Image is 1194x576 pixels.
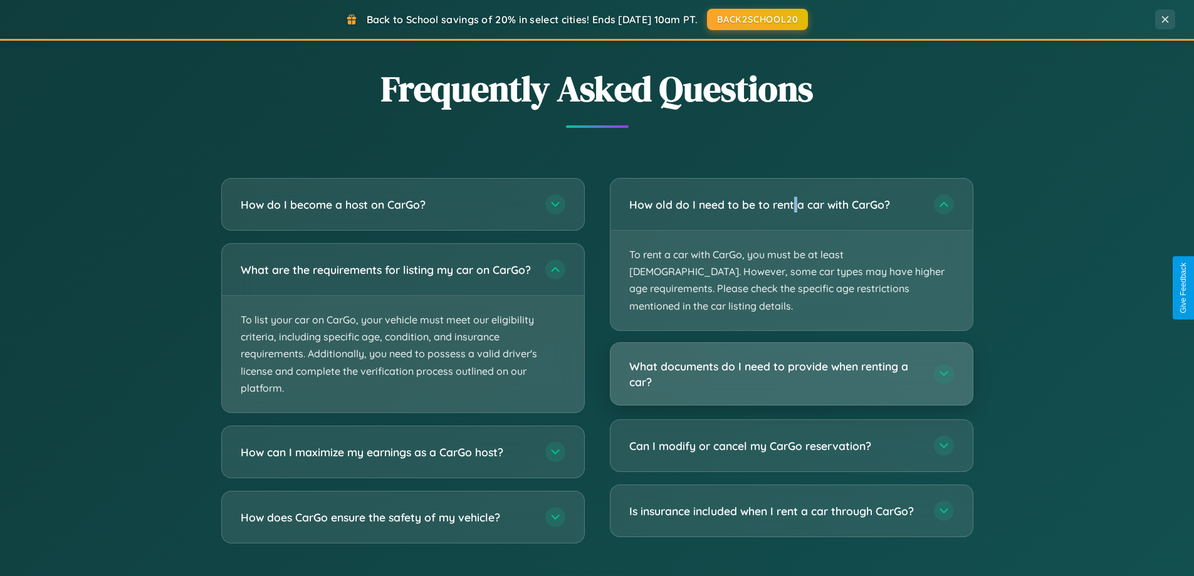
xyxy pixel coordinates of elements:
[241,510,533,525] h3: How does CarGo ensure the safety of my vehicle?
[629,359,921,389] h3: What documents do I need to provide when renting a car?
[367,13,698,26] span: Back to School savings of 20% in select cities! Ends [DATE] 10am PT.
[221,65,973,113] h2: Frequently Asked Questions
[241,262,533,278] h3: What are the requirements for listing my car on CarGo?
[1179,263,1188,313] div: Give Feedback
[222,296,584,412] p: To list your car on CarGo, your vehicle must meet our eligibility criteria, including specific ag...
[629,503,921,519] h3: Is insurance included when I rent a car through CarGo?
[610,231,973,330] p: To rent a car with CarGo, you must be at least [DEMOGRAPHIC_DATA]. However, some car types may ha...
[707,9,808,30] button: BACK2SCHOOL20
[241,444,533,460] h3: How can I maximize my earnings as a CarGo host?
[629,197,921,212] h3: How old do I need to be to rent a car with CarGo?
[241,197,533,212] h3: How do I become a host on CarGo?
[629,438,921,454] h3: Can I modify or cancel my CarGo reservation?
